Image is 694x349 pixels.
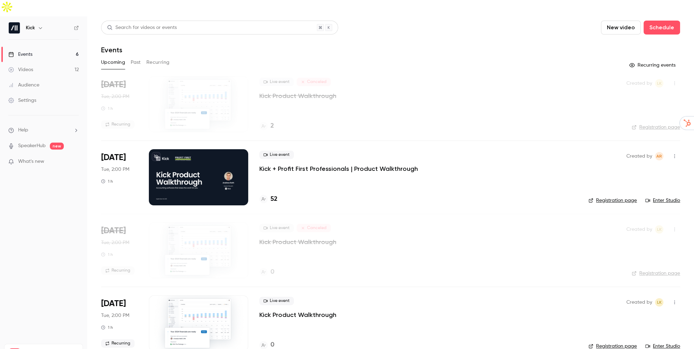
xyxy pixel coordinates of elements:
[101,46,122,54] h1: Events
[655,79,663,88] span: Logan Kieller
[643,21,680,35] button: Schedule
[626,60,680,71] button: Recurring events
[259,165,418,173] a: Kick + Profit First Professionals | Product Walkthrough
[131,57,141,68] button: Past
[101,93,129,100] span: Tue, 2:00 PM
[101,298,126,309] span: [DATE]
[259,151,294,159] span: Live event
[146,57,170,68] button: Recurring
[655,298,663,306] span: Logan Kieller
[626,298,652,306] span: Created by
[656,152,662,160] span: AR
[259,224,294,232] span: Live event
[626,79,652,88] span: Created by
[8,51,32,58] div: Events
[101,312,129,319] span: Tue, 2:00 PM
[101,152,126,163] span: [DATE]
[259,238,336,246] a: Kick Product Walkthrough
[50,143,64,150] span: new
[70,159,79,165] iframe: Noticeable Trigger
[101,79,126,90] span: [DATE]
[655,152,663,160] span: Andrew Roth
[101,76,138,132] div: Sep 30 Tue, 11:00 AM (America/Los Angeles)
[655,225,663,234] span: Logan Kieller
[259,195,277,204] a: 52
[101,266,135,275] span: Recurring
[259,311,336,319] a: Kick Product Walkthrough
[101,222,138,278] div: Oct 7 Tue, 11:00 AM (America/Los Angeles)
[8,82,39,89] div: Audience
[8,66,33,73] div: Videos
[9,22,20,33] img: Kick
[645,197,680,204] a: Enter Studio
[632,124,680,131] a: Registration page
[657,298,662,306] span: LK
[259,92,336,100] a: Kick Product Walkthrough
[626,225,652,234] span: Created by
[297,78,331,86] span: Canceled
[101,252,113,257] div: 1 h
[18,158,44,165] span: What's new
[8,127,79,134] li: help-dropdown-opener
[101,166,129,173] span: Tue, 2:00 PM
[101,120,135,129] span: Recurring
[657,225,662,234] span: LK
[588,197,637,204] a: Registration page
[657,79,662,88] span: LK
[632,270,680,277] a: Registration page
[259,78,294,86] span: Live event
[626,152,652,160] span: Created by
[101,225,126,236] span: [DATE]
[101,339,135,348] span: Recurring
[8,97,36,104] div: Settings
[18,127,28,134] span: Help
[101,239,129,246] span: Tue, 2:00 PM
[270,267,274,277] h4: 0
[101,149,138,205] div: Sep 30 Tue, 2:00 PM (America/Toronto)
[270,195,277,204] h4: 52
[101,106,113,111] div: 1 h
[259,121,274,131] a: 2
[601,21,641,35] button: New video
[259,297,294,305] span: Live event
[297,224,331,232] span: Canceled
[18,142,46,150] a: SpeakerHub
[101,57,125,68] button: Upcoming
[26,24,35,31] h6: Kick
[270,121,274,131] h4: 2
[259,267,274,277] a: 0
[107,24,177,31] div: Search for videos or events
[101,179,113,184] div: 1 h
[101,325,113,330] div: 1 h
